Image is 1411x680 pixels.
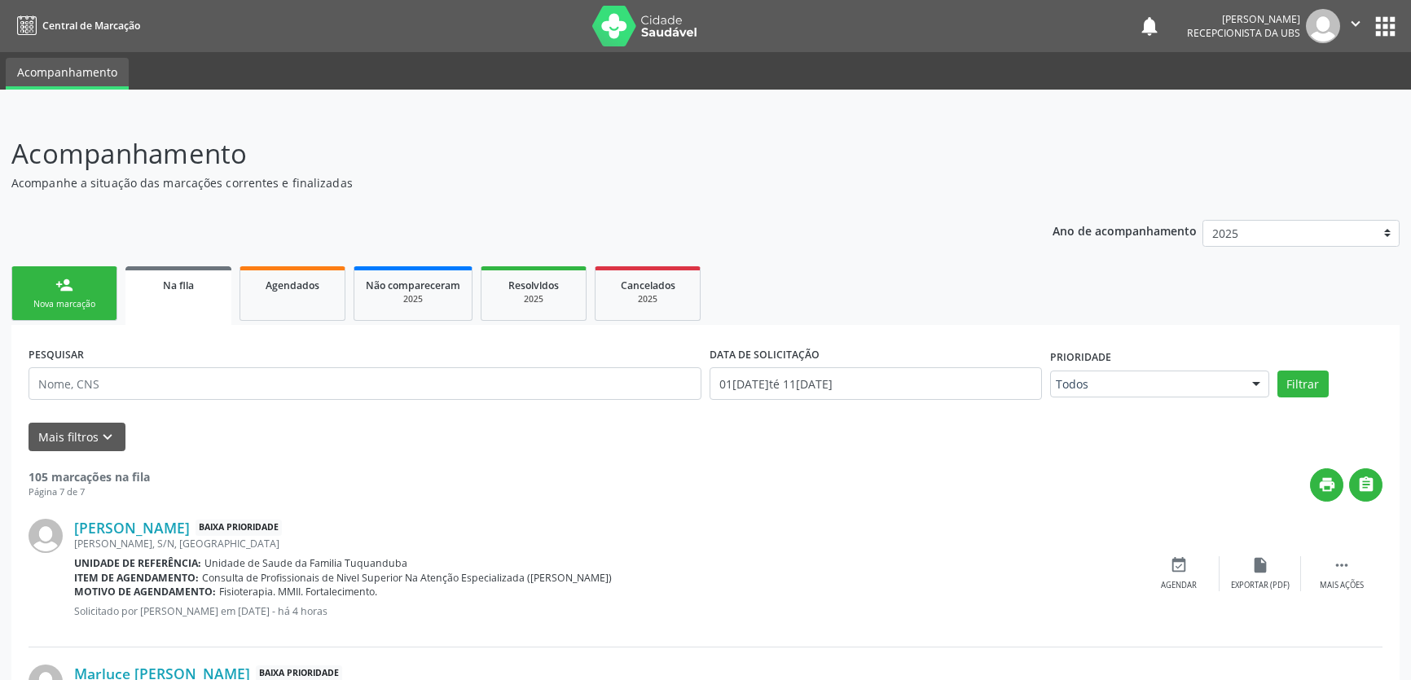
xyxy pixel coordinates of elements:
[1349,468,1382,502] button: 
[1138,15,1161,37] button: notifications
[493,293,574,305] div: 2025
[29,519,63,553] img: img
[219,585,377,599] span: Fisioterapia. MMII. Fortalecimento.
[1231,580,1290,591] div: Exportar (PDF)
[621,279,675,292] span: Cancelados
[1187,12,1300,26] div: [PERSON_NAME]
[1053,220,1197,240] p: Ano de acompanhamento
[202,571,612,585] span: Consulta de Profissionais de Nivel Superior Na Atenção Especializada ([PERSON_NAME])
[29,367,701,400] input: Nome, CNS
[1310,468,1343,502] button: print
[508,279,559,292] span: Resolvidos
[1347,15,1365,33] i: 
[24,298,105,310] div: Nova marcação
[1170,556,1188,574] i: event_available
[204,556,407,570] span: Unidade de Saude da Familia Tuquanduba
[74,537,1138,551] div: [PERSON_NAME], S/N, [GEOGRAPHIC_DATA]
[1187,26,1300,40] span: Recepcionista da UBS
[74,519,190,537] a: [PERSON_NAME]
[99,428,116,446] i: keyboard_arrow_down
[1306,9,1340,43] img: img
[1320,580,1364,591] div: Mais ações
[1056,376,1236,393] span: Todos
[42,19,140,33] span: Central de Marcação
[366,279,460,292] span: Não compareceram
[29,485,150,499] div: Página 7 de 7
[1277,371,1329,398] button: Filtrar
[710,367,1042,400] input: Selecione um intervalo
[74,556,201,570] b: Unidade de referência:
[55,276,73,294] div: person_add
[163,279,194,292] span: Na fila
[607,293,688,305] div: 2025
[29,423,125,451] button: Mais filtroskeyboard_arrow_down
[11,134,983,174] p: Acompanhamento
[74,571,199,585] b: Item de agendamento:
[366,293,460,305] div: 2025
[6,58,129,90] a: Acompanhamento
[266,279,319,292] span: Agendados
[11,174,983,191] p: Acompanhe a situação das marcações correntes e finalizadas
[1050,345,1111,371] label: Prioridade
[710,342,820,367] label: DATA DE SOLICITAÇÃO
[1333,556,1351,574] i: 
[1357,476,1375,494] i: 
[74,585,216,599] b: Motivo de agendamento:
[1340,9,1371,43] button: 
[29,469,150,485] strong: 105 marcações na fila
[1318,476,1336,494] i: print
[11,12,140,39] a: Central de Marcação
[74,604,1138,618] p: Solicitado por [PERSON_NAME] em [DATE] - há 4 horas
[1161,580,1197,591] div: Agendar
[196,520,282,537] span: Baixa Prioridade
[1371,12,1400,41] button: apps
[29,342,84,367] label: PESQUISAR
[1251,556,1269,574] i: insert_drive_file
